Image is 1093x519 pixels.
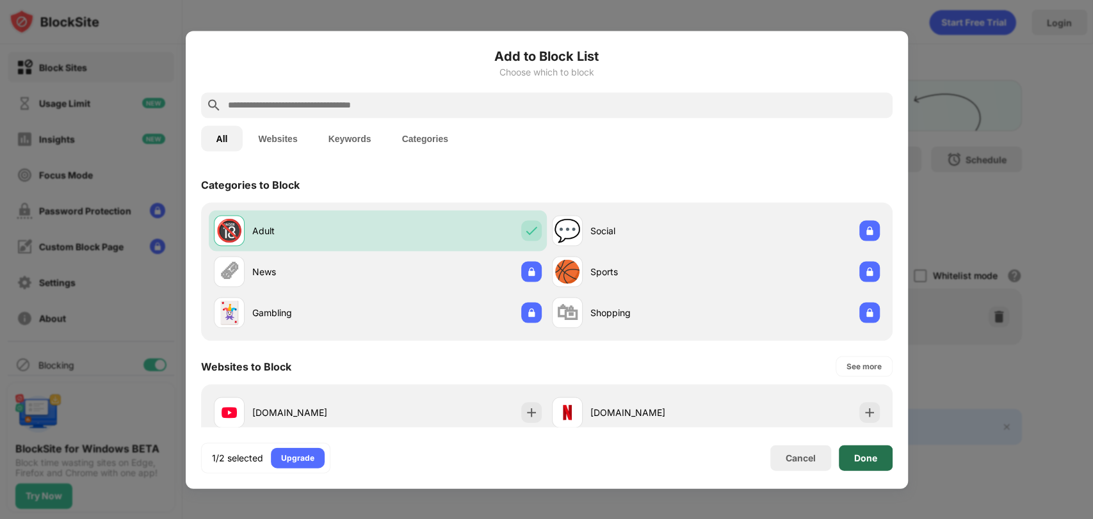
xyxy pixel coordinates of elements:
div: Upgrade [281,451,314,464]
div: Adult [252,224,378,237]
img: favicons [560,404,575,420]
div: See more [846,360,882,372]
button: Keywords [313,125,387,151]
div: 🏀 [554,259,581,285]
div: 🗞 [218,259,240,285]
img: search.svg [206,97,222,113]
div: [DOMAIN_NAME] [252,406,378,419]
img: favicons [222,404,237,420]
div: 🛍 [556,299,578,326]
div: Categories to Block [201,178,300,191]
div: Choose which to block [201,67,893,77]
div: Websites to Block [201,360,291,372]
button: Categories [387,125,464,151]
div: 🔞 [216,218,243,244]
button: All [201,125,243,151]
button: Websites [243,125,312,151]
div: 💬 [554,218,581,244]
div: Cancel [786,452,816,463]
div: Done [854,452,877,463]
div: Shopping [590,306,716,319]
div: Sports [590,265,716,278]
div: Social [590,224,716,237]
div: 1/2 selected [212,451,263,464]
div: 🃏 [216,299,243,326]
div: [DOMAIN_NAME] [590,406,716,419]
h6: Add to Block List [201,46,893,65]
div: Gambling [252,306,378,319]
div: News [252,265,378,278]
